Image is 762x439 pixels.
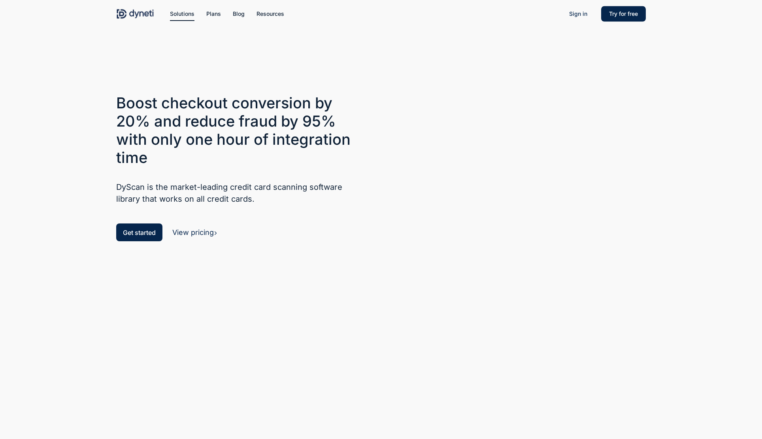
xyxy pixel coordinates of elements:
[609,10,638,17] span: Try for free
[170,9,194,18] a: Solutions
[257,9,284,18] a: Resources
[172,228,217,237] a: View pricing
[569,10,587,17] span: Sign in
[116,181,363,205] h5: DyScan is the market-leading credit card scanning software library that works on all credit cards.
[233,10,245,17] span: Blog
[123,229,156,237] span: Get started
[561,8,595,20] a: Sign in
[116,8,154,20] img: Dyneti Technologies
[116,223,162,242] a: Get started
[206,9,221,18] a: Plans
[601,9,646,18] a: Try for free
[257,10,284,17] span: Resources
[170,10,194,17] span: Solutions
[206,10,221,17] span: Plans
[233,9,245,18] a: Blog
[116,94,363,167] h3: Boost checkout conversion by 20% and reduce fraud by 95% with only one hour of integration time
